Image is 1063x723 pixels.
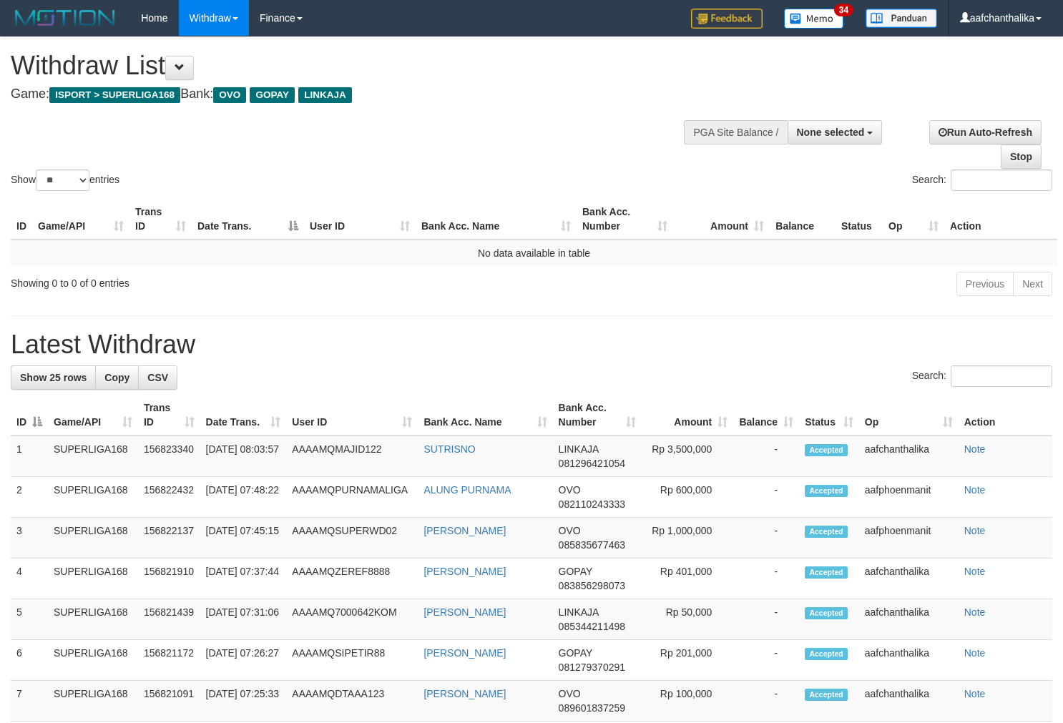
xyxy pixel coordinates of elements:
[805,648,848,660] span: Accepted
[859,559,959,599] td: aafchanthalika
[642,477,733,518] td: Rp 600,000
[36,169,89,191] select: Showentries
[805,607,848,619] span: Accepted
[553,395,642,436] th: Bank Acc. Number: activate to sort column ascending
[286,640,418,681] td: AAAAMQSIPETIR88
[138,477,200,518] td: 156822432
[964,688,986,699] a: Note
[200,559,287,599] td: [DATE] 07:37:44
[423,566,506,577] a: [PERSON_NAME]
[138,395,200,436] th: Trans ID: activate to sort column ascending
[956,272,1014,296] a: Previous
[733,681,799,722] td: -
[559,566,592,577] span: GOPAY
[200,599,287,640] td: [DATE] 07:31:06
[859,640,959,681] td: aafchanthalika
[11,330,1052,359] h1: Latest Withdraw
[286,395,418,436] th: User ID: activate to sort column ascending
[684,120,787,144] div: PGA Site Balance /
[129,199,192,240] th: Trans ID: activate to sort column ascending
[11,240,1057,266] td: No data available in table
[805,485,848,497] span: Accepted
[912,365,1052,387] label: Search:
[416,199,577,240] th: Bank Acc. Name: activate to sort column ascending
[11,7,119,29] img: MOTION_logo.png
[805,526,848,538] span: Accepted
[559,621,625,632] span: Copy 085344211498 to clipboard
[200,395,287,436] th: Date Trans.: activate to sort column ascending
[200,640,287,681] td: [DATE] 07:26:27
[964,525,986,536] a: Note
[859,436,959,477] td: aafchanthalika
[32,199,129,240] th: Game/API: activate to sort column ascending
[138,599,200,640] td: 156821439
[733,436,799,477] td: -
[95,365,139,390] a: Copy
[559,443,599,455] span: LINKAJA
[11,51,695,80] h1: Withdraw List
[805,566,848,579] span: Accepted
[964,647,986,659] a: Note
[423,484,511,496] a: ALUNG PURNAMA
[423,647,506,659] a: [PERSON_NAME]
[559,498,625,510] span: Copy 082110243333 to clipboard
[104,372,129,383] span: Copy
[11,599,48,640] td: 5
[250,87,295,103] span: GOPAY
[138,640,200,681] td: 156821172
[48,681,138,722] td: SUPERLIGA168
[11,477,48,518] td: 2
[642,599,733,640] td: Rp 50,000
[834,4,853,16] span: 34
[859,518,959,559] td: aafphoenmanit
[866,9,937,28] img: panduan.png
[951,169,1052,191] input: Search:
[138,681,200,722] td: 156821091
[691,9,763,29] img: Feedback.jpg
[423,606,506,618] a: [PERSON_NAME]
[859,681,959,722] td: aafchanthalika
[286,518,418,559] td: AAAAMQSUPERWD02
[192,199,304,240] th: Date Trans.: activate to sort column descending
[286,559,418,599] td: AAAAMQZEREF8888
[642,640,733,681] td: Rp 201,000
[559,647,592,659] span: GOPAY
[138,365,177,390] a: CSV
[11,640,48,681] td: 6
[559,688,581,699] span: OVO
[138,436,200,477] td: 156823340
[559,525,581,536] span: OVO
[559,661,625,673] span: Copy 081279370291 to clipboard
[964,566,986,577] a: Note
[48,599,138,640] td: SUPERLIGA168
[48,477,138,518] td: SUPERLIGA168
[418,395,552,436] th: Bank Acc. Name: activate to sort column ascending
[11,365,96,390] a: Show 25 rows
[733,559,799,599] td: -
[559,539,625,551] span: Copy 085835677463 to clipboard
[799,395,859,436] th: Status: activate to sort column ascending
[836,199,883,240] th: Status
[304,199,416,240] th: User ID: activate to sort column ascending
[147,372,168,383] span: CSV
[200,477,287,518] td: [DATE] 07:48:22
[642,395,733,436] th: Amount: activate to sort column ascending
[642,518,733,559] td: Rp 1,000,000
[200,436,287,477] td: [DATE] 08:03:57
[200,518,287,559] td: [DATE] 07:45:15
[200,681,287,722] td: [DATE] 07:25:33
[642,559,733,599] td: Rp 401,000
[20,372,87,383] span: Show 25 rows
[11,87,695,102] h4: Game: Bank:
[11,559,48,599] td: 4
[1001,144,1042,169] a: Stop
[959,395,1052,436] th: Action
[11,395,48,436] th: ID: activate to sort column descending
[559,580,625,591] span: Copy 083856298073 to clipboard
[298,87,352,103] span: LINKAJA
[733,599,799,640] td: -
[48,640,138,681] td: SUPERLIGA168
[859,477,959,518] td: aafphoenmanit
[883,199,944,240] th: Op: activate to sort column ascending
[673,199,770,240] th: Amount: activate to sort column ascending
